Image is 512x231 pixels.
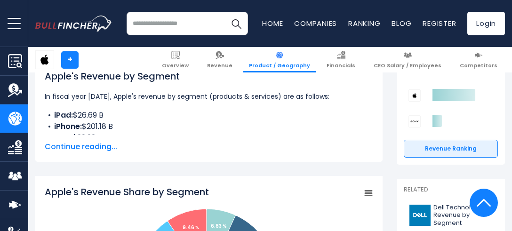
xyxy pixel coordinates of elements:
[294,18,337,28] a: Companies
[36,51,54,69] img: AAPL logo
[45,121,373,132] li: $201.18 B
[262,18,283,28] a: Home
[404,201,498,230] a: Dell Technologies Revenue by Segment
[45,91,373,102] p: In fiscal year [DATE], Apple's revenue by segment (products & services) are as follows:
[45,110,373,121] li: $26.69 B
[211,223,227,230] tspan: 6.83 %
[201,47,238,72] a: Revenue
[61,51,79,69] a: +
[404,186,498,194] p: Related
[408,89,421,102] img: Apple competitors logo
[207,62,232,69] span: Revenue
[423,18,456,28] a: Register
[454,47,503,72] a: Competitors
[156,47,194,72] a: Overview
[35,16,127,32] a: Go to homepage
[54,110,73,120] b: iPad:
[348,18,380,28] a: Ranking
[54,121,82,132] b: iPhone:
[45,132,373,143] li: $29.98 B
[249,62,310,69] span: Product / Geography
[162,62,189,69] span: Overview
[392,18,411,28] a: Blog
[45,185,209,199] tspan: Apple's Revenue Share by Segment
[368,47,447,72] a: CEO Salary / Employees
[404,140,498,158] a: Revenue Ranking
[183,224,200,231] tspan: 9.46 %
[433,204,492,228] span: Dell Technologies Revenue by Segment
[374,62,441,69] span: CEO Salary / Employees
[243,47,316,72] a: Product / Geography
[35,16,112,32] img: bullfincher logo
[467,12,505,35] a: Login
[408,115,421,127] img: Sony Group Corporation competitors logo
[321,47,361,72] a: Financials
[409,205,431,226] img: DELL logo
[327,62,355,69] span: Financials
[54,132,72,143] b: Mac:
[45,141,373,152] span: Continue reading...
[460,62,497,69] span: Competitors
[224,12,248,35] button: Search
[45,69,373,83] h1: Apple's Revenue by Segment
